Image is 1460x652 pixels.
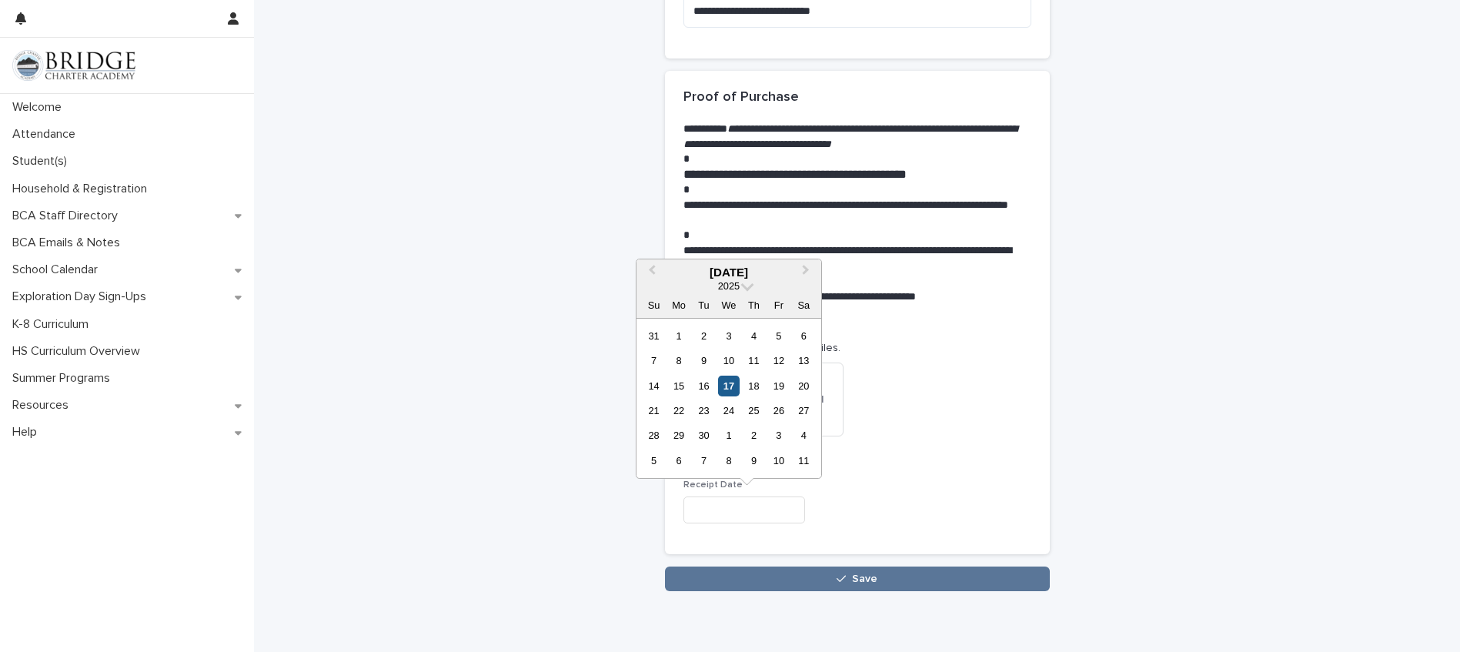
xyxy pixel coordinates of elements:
div: Choose Tuesday, September 30th, 2025 [693,425,714,446]
button: Next Month [795,261,820,286]
div: Choose Monday, September 15th, 2025 [668,376,689,396]
div: Choose Friday, September 12th, 2025 [768,350,789,371]
p: Resources [6,398,81,413]
div: Choose Thursday, October 9th, 2025 [743,450,764,471]
div: Th [743,295,764,316]
div: Choose Thursday, October 2nd, 2025 [743,425,764,446]
span: Save [852,573,877,584]
div: Choose Saturday, October 11th, 2025 [793,450,814,471]
div: Choose Sunday, September 7th, 2025 [643,350,664,371]
p: Summer Programs [6,371,122,386]
div: Choose Tuesday, October 7th, 2025 [693,450,714,471]
div: Choose Thursday, September 25th, 2025 [743,400,764,421]
button: Previous Month [638,261,663,286]
div: Choose Friday, October 10th, 2025 [768,450,789,471]
span: 2025 [718,280,740,292]
p: We prefer pdf, jpeg, or png files. [683,340,1031,356]
p: HS Curriculum Overview [6,344,152,359]
div: Choose Friday, October 3rd, 2025 [768,425,789,446]
div: Choose Tuesday, September 9th, 2025 [693,350,714,371]
div: Choose Thursday, September 18th, 2025 [743,376,764,396]
div: Choose Monday, October 6th, 2025 [668,450,689,471]
div: Fr [768,295,789,316]
div: Choose Monday, September 8th, 2025 [668,350,689,371]
button: Save [665,567,1050,591]
div: Choose Saturday, September 20th, 2025 [793,376,814,396]
h2: Proof of Purchase [683,89,799,106]
div: Choose Tuesday, September 23rd, 2025 [693,400,714,421]
div: Choose Wednesday, October 1st, 2025 [718,425,739,446]
p: K-8 Curriculum [6,317,101,332]
div: Choose Saturday, September 13th, 2025 [793,350,814,371]
div: Choose Wednesday, September 10th, 2025 [718,350,739,371]
div: Su [643,295,664,316]
p: Household & Registration [6,182,159,196]
p: BCA Staff Directory [6,209,130,223]
p: Attendance [6,127,88,142]
div: Choose Monday, September 22nd, 2025 [668,400,689,421]
div: Choose Friday, September 19th, 2025 [768,376,789,396]
p: BCA Emails & Notes [6,236,132,250]
p: Welcome [6,100,74,115]
div: Choose Sunday, September 21st, 2025 [643,400,664,421]
div: Choose Thursday, September 4th, 2025 [743,326,764,346]
div: Choose Saturday, October 4th, 2025 [793,425,814,446]
p: Help [6,425,49,440]
p: School Calendar [6,262,110,277]
div: Choose Wednesday, October 8th, 2025 [718,450,739,471]
p: Exploration Day Sign-Ups [6,289,159,304]
img: V1C1m3IdTEidaUdm9Hs0 [12,50,135,81]
div: Choose Wednesday, September 24th, 2025 [718,400,739,421]
div: Choose Friday, September 5th, 2025 [768,326,789,346]
p: Student(s) [6,154,79,169]
div: We [718,295,739,316]
div: Choose Thursday, September 11th, 2025 [743,350,764,371]
div: Choose Sunday, August 31st, 2025 [643,326,664,346]
div: Choose Sunday, October 5th, 2025 [643,450,664,471]
div: Choose Friday, September 26th, 2025 [768,400,789,421]
div: Choose Saturday, September 6th, 2025 [793,326,814,346]
div: Choose Sunday, September 28th, 2025 [643,425,664,446]
div: Tu [693,295,714,316]
div: Choose Monday, September 1st, 2025 [668,326,689,346]
div: Choose Wednesday, September 3rd, 2025 [718,326,739,346]
div: Choose Tuesday, September 2nd, 2025 [693,326,714,346]
div: Choose Saturday, September 27th, 2025 [793,400,814,421]
div: Choose Wednesday, September 17th, 2025 [718,376,739,396]
div: Sa [793,295,814,316]
div: [DATE] [636,266,821,279]
div: month 2025-09 [641,323,816,473]
div: Mo [668,295,689,316]
div: Choose Sunday, September 14th, 2025 [643,376,664,396]
div: Choose Tuesday, September 16th, 2025 [693,376,714,396]
div: Choose Monday, September 29th, 2025 [668,425,689,446]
